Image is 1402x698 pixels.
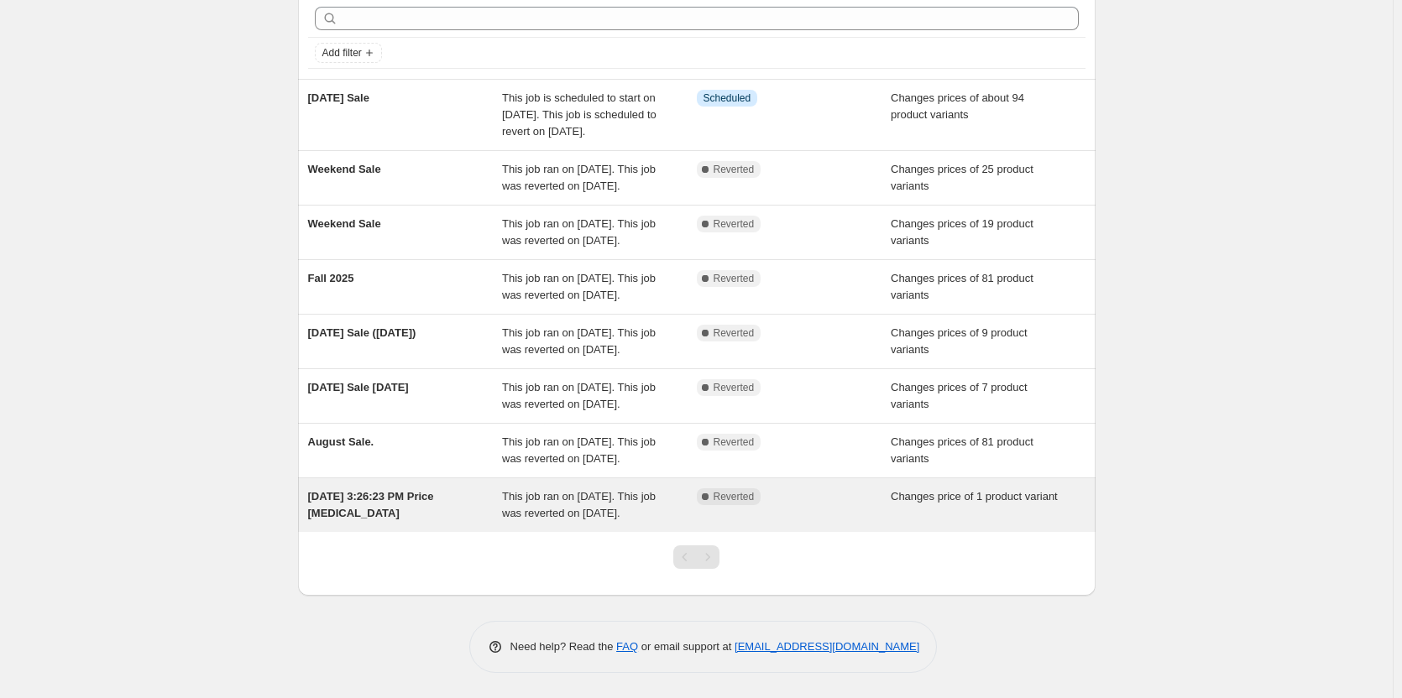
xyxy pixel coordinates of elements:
span: This job ran on [DATE]. This job was reverted on [DATE]. [502,163,656,192]
span: Weekend Sale [308,217,381,230]
span: Changes prices of 7 product variants [891,381,1028,410]
a: FAQ [616,640,638,653]
span: Changes prices of 19 product variants [891,217,1033,247]
span: Reverted [714,435,755,449]
span: Changes prices of 25 product variants [891,163,1033,192]
span: [DATE] 3:26:23 PM Price [MEDICAL_DATA] [308,490,434,519]
span: Add filter [322,46,362,60]
span: Changes prices of about 94 product variants [891,91,1024,121]
span: Need help? Read the [510,640,617,653]
button: Add filter [315,43,382,63]
span: Changes prices of 81 product variants [891,435,1033,465]
span: Reverted [714,326,755,340]
span: This job ran on [DATE]. This job was reverted on [DATE]. [502,217,656,247]
span: This job ran on [DATE]. This job was reverted on [DATE]. [502,490,656,519]
span: Reverted [714,490,755,503]
span: Reverted [714,272,755,285]
span: August Sale. [308,435,374,448]
span: Reverted [714,217,755,231]
span: Changes prices of 9 product variants [891,326,1028,356]
a: [EMAIL_ADDRESS][DOMAIN_NAME] [735,640,919,653]
span: This job is scheduled to start on [DATE]. This job is scheduled to revert on [DATE]. [502,91,657,138]
nav: Pagination [673,545,719,569]
span: Changes prices of 81 product variants [891,272,1033,301]
span: Fall 2025 [308,272,354,284]
span: [DATE] Sale [DATE] [308,381,409,393]
span: This job ran on [DATE]. This job was reverted on [DATE]. [502,326,656,356]
span: Weekend Sale [308,163,381,175]
span: This job ran on [DATE]. This job was reverted on [DATE]. [502,435,656,465]
span: This job ran on [DATE]. This job was reverted on [DATE]. [502,272,656,301]
span: Reverted [714,381,755,394]
span: Reverted [714,163,755,176]
span: Scheduled [704,91,751,105]
span: This job ran on [DATE]. This job was reverted on [DATE]. [502,381,656,410]
span: Changes price of 1 product variant [891,490,1058,503]
span: or email support at [638,640,735,653]
span: [DATE] Sale [308,91,369,104]
span: [DATE] Sale ([DATE]) [308,326,416,339]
